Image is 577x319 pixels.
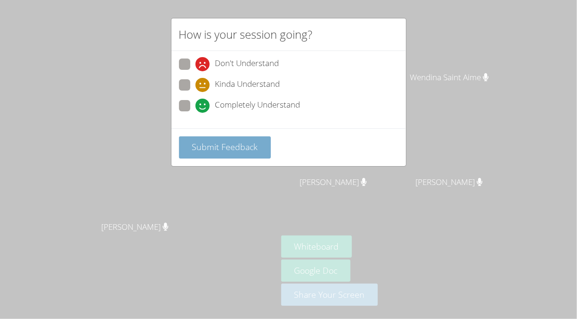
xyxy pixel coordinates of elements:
[179,26,313,43] h2: How is your session going?
[215,99,301,113] span: Completely Understand
[215,78,280,92] span: Kinda Understand
[215,57,279,71] span: Don't Understand
[192,141,258,152] span: Submit Feedback
[179,136,271,159] button: Submit Feedback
